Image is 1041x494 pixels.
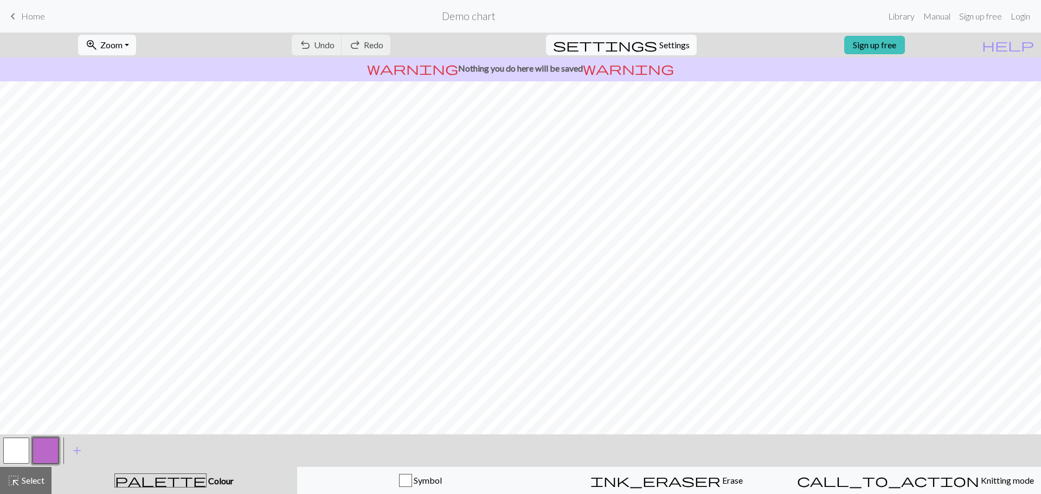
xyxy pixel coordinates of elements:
button: Symbol [297,467,544,494]
span: help [982,37,1034,53]
a: Manual [919,5,955,27]
span: warning [367,61,458,76]
button: Colour [52,467,297,494]
span: highlight_alt [7,473,20,488]
span: Home [21,11,45,21]
span: warning [583,61,674,76]
a: Library [884,5,919,27]
button: Erase [543,467,790,494]
span: ink_eraser [590,473,721,488]
span: zoom_in [85,37,98,53]
h2: Demo chart [442,10,496,22]
span: Symbol [412,475,442,485]
span: Zoom [100,40,123,50]
span: palette [115,473,206,488]
span: Select [20,475,44,485]
span: settings [553,37,657,53]
span: call_to_action [797,473,979,488]
p: Nothing you do here will be saved [4,62,1037,75]
a: Login [1006,5,1034,27]
span: Settings [659,39,690,52]
span: Erase [721,475,743,485]
button: Knitting mode [790,467,1041,494]
span: add [70,443,83,458]
button: SettingsSettings [546,35,697,55]
i: Settings [553,39,657,52]
span: Colour [207,476,234,486]
button: Zoom [78,35,136,55]
span: keyboard_arrow_left [7,9,20,24]
a: Home [7,7,45,25]
a: Sign up free [844,36,905,54]
a: Sign up free [955,5,1006,27]
span: Knitting mode [979,475,1034,485]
